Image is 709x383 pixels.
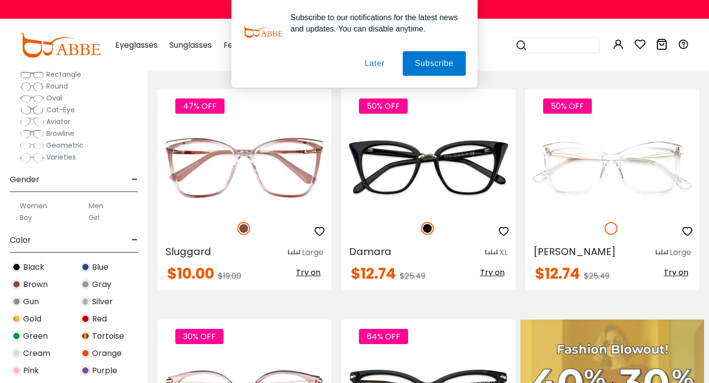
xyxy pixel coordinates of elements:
img: Black [421,222,434,235]
span: Red [92,313,107,325]
label: Women [20,200,47,212]
span: Aviator [46,117,70,127]
span: 64% OFF [359,329,408,344]
span: Color [10,228,31,252]
span: Pink [23,365,39,377]
span: Try on [664,267,688,278]
span: Damara [349,245,391,258]
img: notification icon [243,12,283,51]
div: Subscribe to our notifications for the latest news and updates. You can disable anytime. [283,12,466,34]
span: Cream [23,348,50,359]
span: Oval [46,93,62,103]
label: Boy [20,212,32,223]
span: Browline [46,128,74,138]
img: Varieties.png [20,153,44,163]
span: - [131,168,138,191]
button: Try on [293,266,323,279]
img: Brown [12,280,21,289]
img: Translucent Bertha - Acetate,Metal ,Universal Bridge Fit [525,125,699,212]
span: Silver [92,296,113,308]
span: 50% OFF [543,98,592,114]
span: Gun [23,296,39,308]
button: Try on [661,266,691,279]
div: Large [670,247,691,258]
span: $12.74 [351,263,396,284]
span: $10.00 [167,263,214,284]
span: Green [23,330,48,342]
img: Brown [237,222,250,235]
span: 30% OFF [175,329,224,344]
span: $19.00 [218,270,241,282]
span: Orange [92,348,122,359]
img: Red [81,314,90,323]
span: Gold [23,313,41,325]
span: Purple [92,365,117,377]
img: Gun [12,297,21,306]
img: Gray [81,280,90,289]
img: Green [12,331,21,341]
span: Black [23,261,44,273]
img: Pink [12,366,21,375]
button: Subscribe [403,51,466,76]
img: Aviator.png [20,117,44,127]
img: size ruler [656,249,668,256]
span: Geometric [46,140,84,150]
span: Gender [10,168,39,191]
span: [PERSON_NAME] [533,245,616,258]
span: $25.49 [584,270,610,282]
img: Blue [81,262,90,272]
img: Oval.png [20,94,44,103]
span: $12.74 [535,263,580,284]
img: Geometric.png [20,141,44,151]
span: Varieties [46,152,76,162]
button: Try on [477,266,508,279]
span: Blue [92,261,108,273]
img: Translucent [605,222,617,235]
div: XL [499,247,508,258]
img: Purple [81,366,90,375]
img: Tortoise [81,331,90,341]
span: Gray [92,279,111,290]
img: Browline.png [20,129,44,139]
img: size ruler [485,249,497,256]
img: Cream [12,349,21,358]
span: $25.49 [400,270,425,282]
span: - [131,228,138,252]
span: Try on [296,267,321,278]
img: Orange [81,349,90,358]
img: Black [12,262,21,272]
div: Large [302,247,323,258]
button: Later [353,51,397,76]
span: 47% OFF [175,98,225,114]
img: Gold [12,314,21,323]
span: 50% OFF [359,98,408,114]
img: Cat-Eye.png [20,105,44,115]
span: Tortoise [92,330,124,342]
label: Girl [89,212,99,223]
span: Brown [23,279,48,290]
span: Sluggard [165,245,211,258]
img: Brown Sluggard - TR ,Universal Bridge Fit [158,125,331,212]
img: Black Damara - Acetate,Metal ,Universal Bridge Fit [341,125,515,212]
img: size ruler [288,249,300,256]
span: Cat-Eye [46,105,75,115]
label: Men [89,200,103,212]
span: Try on [480,267,505,278]
img: Silver [81,297,90,306]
